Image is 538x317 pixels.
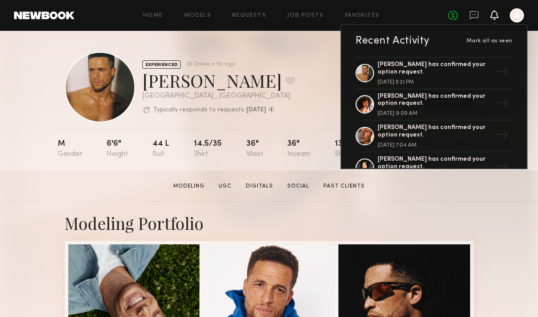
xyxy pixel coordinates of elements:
div: [PERSON_NAME] has confirmed your option request. [378,61,492,76]
a: A [510,8,524,22]
a: [PERSON_NAME] has confirmed your option request.[DATE] 7:04 AM→ [356,121,512,152]
div: [PERSON_NAME] has confirmed your option request. [378,156,492,171]
a: Job Posts [287,13,324,18]
div: Modeling Portfolio [65,212,474,234]
div: 36" [287,140,310,158]
div: → [492,93,512,116]
p: Typically responds to requests [153,107,244,113]
div: [DATE] 7:04 AM [378,143,492,148]
div: M [58,140,82,158]
div: [DATE] 5:21 PM [378,80,492,85]
a: [PERSON_NAME] has confirmed your option request.[DATE] 9:09 AM→ [356,89,512,121]
a: UGC [215,182,235,190]
div: 14.5/35 [194,140,222,158]
div: → [492,125,512,147]
div: → [492,156,512,179]
a: Social [284,182,313,190]
a: Past Clients [320,182,368,190]
div: [GEOGRAPHIC_DATA] , [GEOGRAPHIC_DATA] [142,92,295,100]
div: → [492,62,512,85]
a: Digitals [242,182,277,190]
div: 13 [335,140,354,158]
a: [PERSON_NAME] has confirmed your option request.→ [356,152,512,184]
div: Online < 1hr ago [193,62,235,67]
span: Mark all as seen [467,38,512,44]
div: EXPERIENCED [142,60,181,69]
a: Favorites [345,13,380,18]
div: [PERSON_NAME] has confirmed your option request. [378,124,492,139]
b: [DATE] [246,107,266,113]
div: 44 l [152,140,169,158]
a: Home [143,13,163,18]
div: 36" [246,140,263,158]
a: Requests [232,13,266,18]
div: [DATE] 9:09 AM [378,111,492,116]
a: Models [184,13,211,18]
div: 6'6" [107,140,128,158]
div: [PERSON_NAME] has confirmed your option request. [378,93,492,108]
a: Modeling [170,182,208,190]
div: Recent Activity [356,36,430,46]
div: [PERSON_NAME] [142,69,295,92]
a: [PERSON_NAME] has confirmed your option request.[DATE] 5:21 PM→ [356,57,512,89]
